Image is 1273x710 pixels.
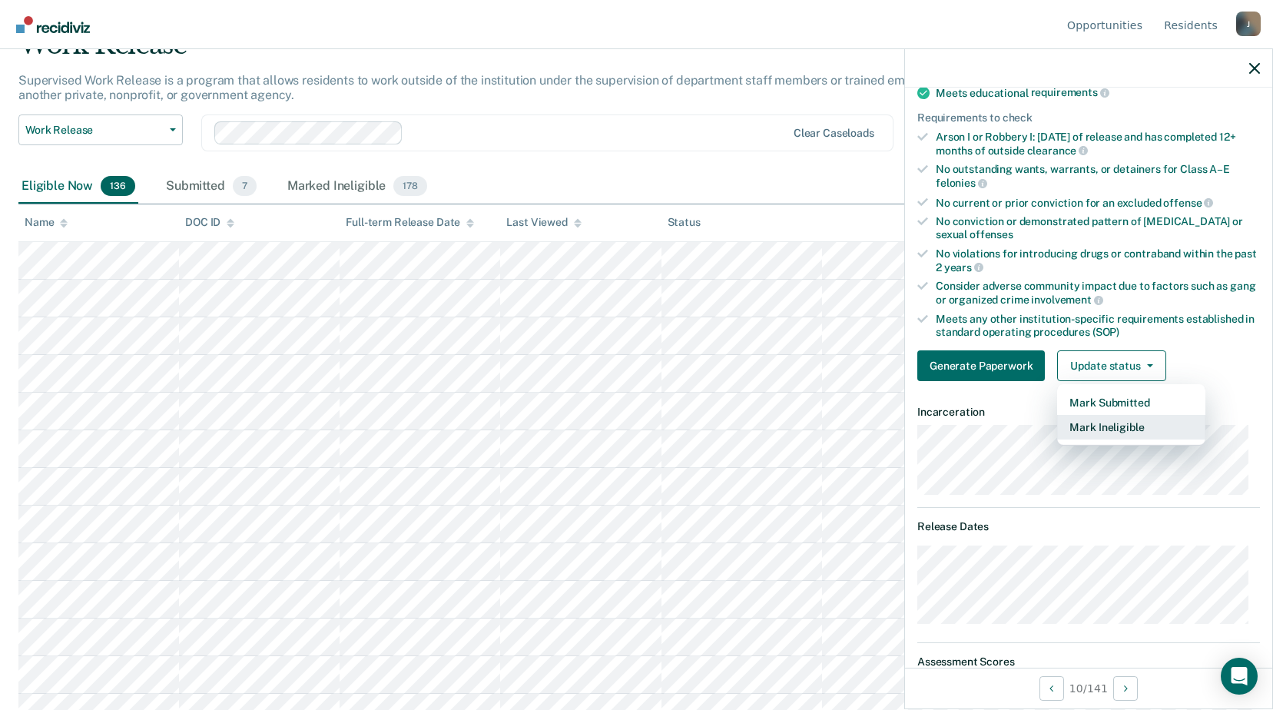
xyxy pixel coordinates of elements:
[936,131,1260,157] div: Arson I or Robbery I: [DATE] of release and has completed 12+ months of outside
[905,668,1272,708] div: 10 / 141
[393,176,427,196] span: 178
[25,124,164,137] span: Work Release
[1236,12,1261,36] div: J
[18,29,973,73] div: Work Release
[1092,326,1119,338] span: (SOP)
[185,216,234,229] div: DOC ID
[917,350,1045,381] button: Generate Paperwork
[1221,658,1258,695] div: Open Intercom Messenger
[284,170,430,204] div: Marked Ineligible
[1039,676,1064,701] button: Previous Opportunity
[917,406,1260,419] dt: Incarceration
[936,196,1260,210] div: No current or prior conviction for an excluded
[1031,86,1109,98] span: requirements
[970,228,1013,241] span: offenses
[1057,350,1165,381] button: Update status
[18,73,963,102] p: Supervised Work Release is a program that allows residents to work outside of the institution und...
[1113,676,1138,701] button: Next Opportunity
[936,86,1260,100] div: Meets educational
[1027,144,1089,157] span: clearance
[1163,197,1213,209] span: offense
[917,111,1260,124] div: Requirements to check
[18,170,138,204] div: Eligible Now
[16,16,90,33] img: Recidiviz
[1236,12,1261,36] button: Profile dropdown button
[917,655,1260,669] dt: Assessment Scores
[506,216,581,229] div: Last Viewed
[101,176,135,196] span: 136
[668,216,701,229] div: Status
[1031,294,1102,306] span: involvement
[1057,384,1205,446] div: Dropdown Menu
[1057,390,1205,415] button: Mark Submitted
[936,313,1260,339] div: Meets any other institution-specific requirements established in standard operating procedures
[936,215,1260,241] div: No conviction or demonstrated pattern of [MEDICAL_DATA] or sexual
[794,127,874,140] div: Clear caseloads
[1057,415,1205,440] button: Mark Ineligible
[25,216,68,229] div: Name
[936,163,1260,189] div: No outstanding wants, warrants, or detainers for Class A–E
[936,177,987,189] span: felonies
[936,280,1260,306] div: Consider adverse community impact due to factors such as gang or organized crime
[936,247,1260,274] div: No violations for introducing drugs or contraband within the past 2
[233,176,257,196] span: 7
[917,520,1260,533] dt: Release Dates
[163,170,260,204] div: Submitted
[346,216,474,229] div: Full-term Release Date
[944,261,983,274] span: years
